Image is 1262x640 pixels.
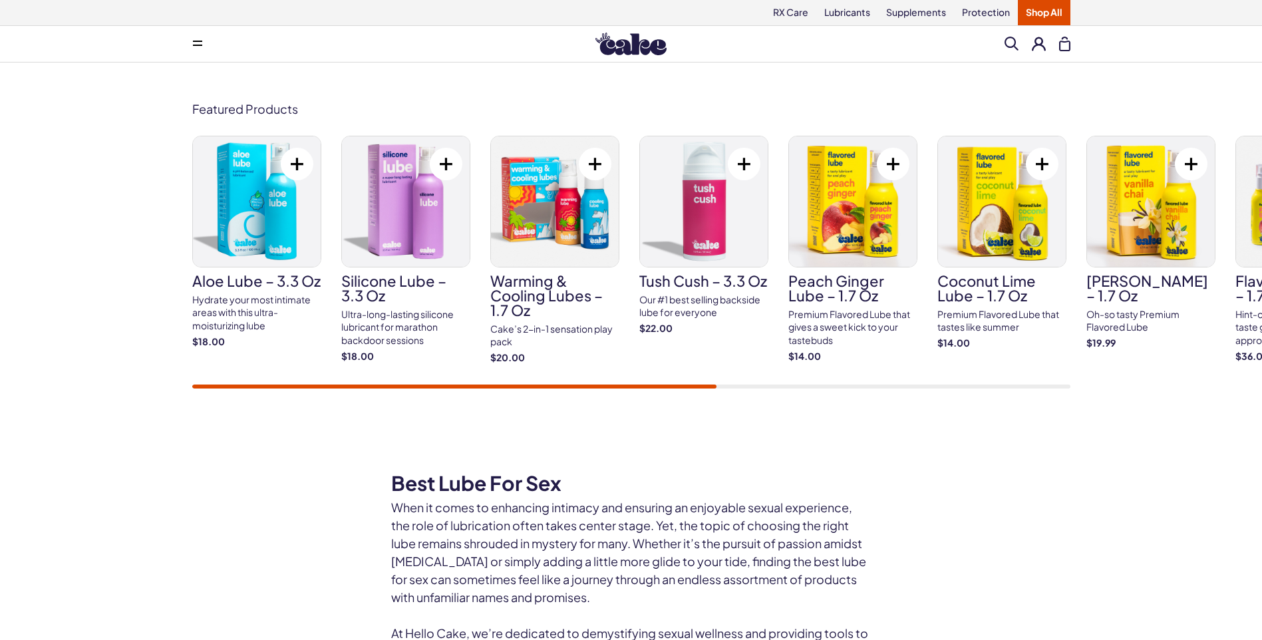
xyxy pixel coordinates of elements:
img: Silicone Lube – 3.3 oz [342,136,470,267]
strong: $18.00 [192,335,321,349]
img: Warming & Cooling Lubes – 1.7 oz [491,136,619,267]
img: Tush Cush – 3.3 oz [640,136,768,267]
h3: Silicone Lube – 3.3 oz [341,273,470,303]
strong: $22.00 [639,322,768,335]
a: Coconut Lime Lube – 1.7 oz Coconut Lime Lube – 1.7 oz Premium Flavored Lube that tastes like summ... [937,136,1066,350]
strong: $14.00 [788,350,917,363]
img: Vanilla Chai Lube – 1.7 oz [1087,136,1215,267]
div: Premium Flavored Lube that gives a sweet kick to your tastebuds [788,308,917,347]
div: Ultra-long-lasting silicone lubricant for marathon backdoor sessions [341,308,470,347]
a: Aloe Lube – 3.3 oz Aloe Lube – 3.3 oz Hydrate your most intimate areas with this ultra-moisturizi... [192,136,321,348]
div: Oh-so tasty Premium Flavored Lube [1086,308,1215,334]
a: Vanilla Chai Lube – 1.7 oz [PERSON_NAME] – 1.7 oz Oh-so tasty Premium Flavored Lube $19.99 [1086,136,1215,350]
a: Peach Ginger Lube – 1.7 oz Peach Ginger Lube – 1.7 oz Premium Flavored Lube that gives a sweet ki... [788,136,917,363]
div: Premium Flavored Lube that tastes like summer [937,308,1066,334]
h3: Peach Ginger Lube – 1.7 oz [788,273,917,303]
span: When it comes to enhancing intimacy and ensuring an enjoyable sexual experience, the role of lubr... [391,500,866,605]
strong: $19.99 [1086,337,1215,350]
img: Aloe Lube – 3.3 oz [193,136,321,267]
strong: $20.00 [490,351,619,365]
div: Cake’s 2-in-1 sensation play pack [490,323,619,349]
h3: Coconut Lime Lube – 1.7 oz [937,273,1066,303]
img: Coconut Lime Lube – 1.7 oz [938,136,1066,267]
a: Tush Cush – 3.3 oz Tush Cush – 3.3 oz Our #1 best selling backside lube for everyone $22.00 [639,136,768,335]
h3: Aloe Lube – 3.3 oz [192,273,321,288]
h3: Tush Cush – 3.3 oz [639,273,768,288]
a: Warming & Cooling Lubes – 1.7 oz Warming & Cooling Lubes – 1.7 oz Cake’s 2-in-1 sensation play pa... [490,136,619,365]
h3: Warming & Cooling Lubes – 1.7 oz [490,273,619,317]
b: Best Lube For Sex [391,470,561,496]
strong: $18.00 [341,350,470,363]
h3: [PERSON_NAME] – 1.7 oz [1086,273,1215,303]
strong: $14.00 [937,337,1066,350]
div: Hydrate your most intimate areas with this ultra-moisturizing lube [192,293,321,333]
a: Silicone Lube – 3.3 oz Silicone Lube – 3.3 oz Ultra-long-lasting silicone lubricant for marathon ... [341,136,470,363]
img: Hello Cake [595,33,667,55]
img: Peach Ginger Lube – 1.7 oz [789,136,917,267]
div: Our #1 best selling backside lube for everyone [639,293,768,319]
